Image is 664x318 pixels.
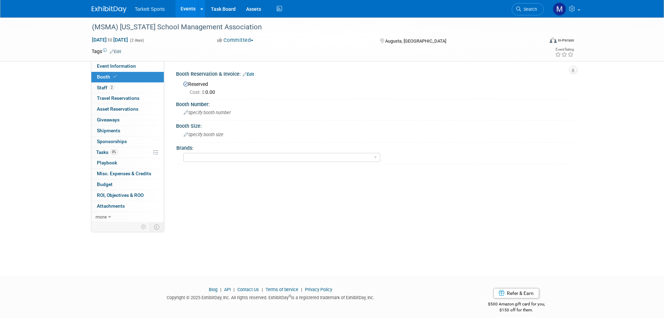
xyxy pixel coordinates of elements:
[305,287,332,292] a: Privacy Policy
[97,203,125,209] span: Attachments
[299,287,304,292] span: |
[289,294,291,298] sup: ®
[91,72,164,82] a: Booth
[503,36,574,47] div: Event Format
[135,6,165,12] span: Tarkett Sports
[553,2,566,16] img: Mathieu Martel
[237,287,259,292] a: Contact Us
[176,121,573,130] div: Booth Size:
[113,75,117,79] i: Booth reservation complete
[91,61,164,72] a: Event Information
[97,128,120,133] span: Shipments
[138,222,150,231] td: Personalize Event Tab Strip
[176,143,570,151] div: Brands:
[97,117,120,123] span: Giveaways
[460,297,573,313] div: $500 Amazon gift card for you,
[97,85,114,90] span: Staff
[97,139,127,144] span: Sponsorships
[219,287,223,292] span: |
[176,69,573,78] div: Booth Reservation & Invoice:
[97,182,113,187] span: Budget
[91,136,164,147] a: Sponsorships
[97,63,136,69] span: Event Information
[512,3,544,15] a: Search
[460,307,573,313] div: $150 off for them.
[91,147,164,158] a: Tasks0%
[97,160,117,165] span: Playbook
[107,37,113,43] span: to
[176,99,573,108] div: Booth Number:
[96,214,107,220] span: more
[91,201,164,212] a: Attachments
[550,37,557,43] img: Format-Inperson.png
[97,106,138,112] span: Asset Reservations
[91,179,164,190] a: Budget
[493,288,539,298] a: Refer & Earn
[97,95,139,101] span: Travel Reservations
[385,38,446,44] span: Augusta, [GEOGRAPHIC_DATA]
[97,192,144,198] span: ROI, Objectives & ROO
[91,126,164,136] a: Shipments
[92,6,127,13] img: ExhibitDay
[96,149,118,155] span: Tasks
[90,21,533,34] div: (MSMA) [US_STATE] School Management Association
[555,48,574,51] div: Event Rating
[92,48,121,55] td: Tags
[92,37,128,43] span: [DATE] [DATE]
[110,149,118,155] span: 0%
[91,83,164,93] a: Staff2
[190,89,205,95] span: Cost: $
[181,79,567,96] div: Reserved
[91,158,164,168] a: Playbook
[91,93,164,104] a: Travel Reservations
[260,287,265,292] span: |
[243,72,254,77] a: Edit
[232,287,236,292] span: |
[184,132,223,137] span: Specify booth size
[150,222,164,231] td: Toggle Event Tabs
[224,287,231,292] a: API
[215,37,256,44] button: Committed
[109,85,114,90] span: 2
[97,171,151,176] span: Misc. Expenses & Credits
[91,104,164,114] a: Asset Reservations
[92,293,450,301] div: Copyright © 2025 ExhibitDay, Inc. All rights reserved. ExhibitDay is a registered trademark of Ex...
[190,89,218,95] span: 0.00
[266,287,298,292] a: Terms of Service
[558,38,574,43] div: In-Person
[110,49,121,54] a: Edit
[91,190,164,201] a: ROI, Objectives & ROO
[91,169,164,179] a: Misc. Expenses & Credits
[91,212,164,222] a: more
[91,115,164,125] a: Giveaways
[209,287,217,292] a: Blog
[97,74,118,80] span: Booth
[184,110,231,115] span: Specify booth number
[521,7,537,12] span: Search
[129,38,144,43] span: (2 days)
